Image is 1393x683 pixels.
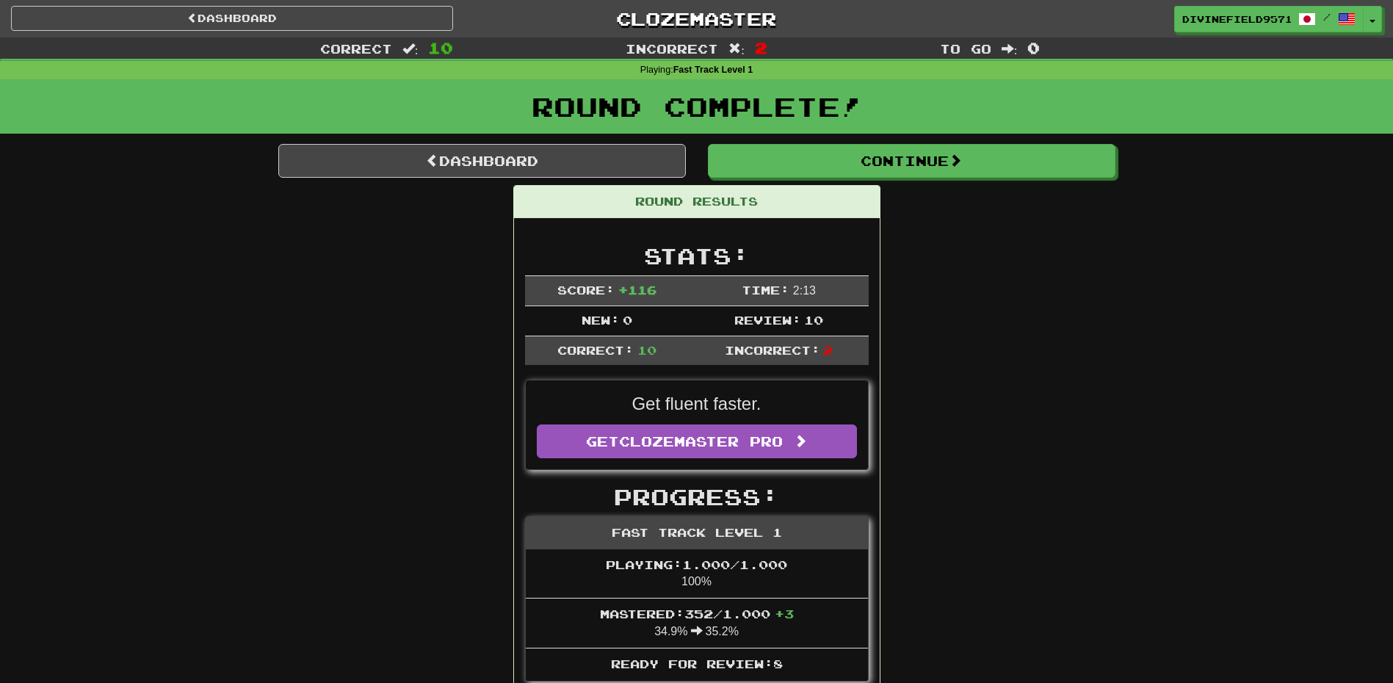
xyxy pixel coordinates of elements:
[611,657,783,671] span: Ready for Review: 8
[11,6,453,31] a: Dashboard
[623,313,632,327] span: 0
[1174,6,1364,32] a: DivineField9571 /
[708,144,1115,178] button: Continue
[626,41,718,56] span: Incorrect
[428,39,453,57] span: 10
[804,313,823,327] span: 10
[728,43,745,55] span: :
[1323,12,1331,22] span: /
[557,343,634,357] span: Correct:
[526,517,868,549] div: Fast Track Level 1
[1027,39,1040,57] span: 0
[557,283,615,297] span: Score:
[402,43,419,55] span: :
[619,433,783,449] span: Clozemaster Pro
[320,41,392,56] span: Correct
[618,283,656,297] span: + 116
[673,65,753,75] strong: Fast Track Level 1
[537,391,857,416] p: Get fluent faster.
[525,244,869,268] h2: Stats:
[514,186,880,218] div: Round Results
[525,485,869,509] h2: Progress:
[278,144,686,178] a: Dashboard
[793,284,816,297] span: 2 : 13
[582,313,620,327] span: New:
[755,39,767,57] span: 2
[1182,12,1291,26] span: DivineField9571
[823,343,833,357] span: 2
[734,313,801,327] span: Review:
[526,549,868,599] li: 100%
[606,557,787,571] span: Playing: 1.000 / 1.000
[940,41,991,56] span: To go
[725,343,820,357] span: Incorrect:
[537,424,857,458] a: GetClozemaster Pro
[600,607,794,621] span: Mastered: 352 / 1.000
[1002,43,1018,55] span: :
[742,283,789,297] span: Time:
[526,598,868,648] li: 34.9% 35.2%
[5,92,1388,121] h1: Round Complete!
[775,607,794,621] span: + 3
[475,6,917,32] a: Clozemaster
[637,343,656,357] span: 10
